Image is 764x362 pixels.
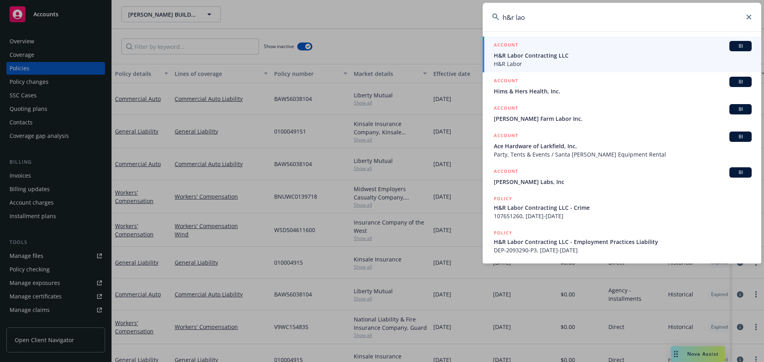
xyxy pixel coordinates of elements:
[494,87,752,95] span: Hims & Hers Health, Inc.
[483,72,761,100] a: ACCOUNTBIHims & Hers Health, Inc.
[733,43,748,50] span: BI
[494,51,752,60] span: H&R Labor Contracting LLC
[483,190,761,225] a: POLICYH&R Labor Contracting LLC - Crime107651260, [DATE]-[DATE]
[483,37,761,72] a: ACCOUNTBIH&R Labor Contracting LLCH&R Labor
[494,212,752,220] span: 107651260, [DATE]-[DATE]
[494,60,752,68] span: H&R Labor
[483,100,761,127] a: ACCOUNTBI[PERSON_NAME] Farm Labor Inc.
[494,150,752,159] span: Party, Tents & Events / Santa [PERSON_NAME] Equipment Rental
[494,142,752,150] span: Ace Hardware of Larkfield, Inc.
[494,41,518,50] h5: ACCOUNT
[494,203,752,212] span: H&R Labor Contracting LLC - Crime
[494,77,518,86] h5: ACCOUNT
[494,229,512,237] h5: POLICY
[494,238,752,246] span: H&R Labor Contracting LLC - Employment Practices Liability
[483,163,761,190] a: ACCOUNTBI[PERSON_NAME] Labs, Inc
[494,104,518,114] h5: ACCOUNT
[733,106,748,113] span: BI
[494,178,752,186] span: [PERSON_NAME] Labs, Inc
[483,225,761,259] a: POLICYH&R Labor Contracting LLC - Employment Practices LiabilityDEP-2093290-P3, [DATE]-[DATE]
[483,3,761,31] input: Search...
[733,169,748,176] span: BI
[733,78,748,85] span: BI
[494,167,518,177] h5: ACCOUNT
[494,246,752,254] span: DEP-2093290-P3, [DATE]-[DATE]
[733,133,748,140] span: BI
[483,127,761,163] a: ACCOUNTBIAce Hardware of Larkfield, Inc.Party, Tents & Events / Santa [PERSON_NAME] Equipment Rental
[494,195,512,203] h5: POLICY
[494,114,752,123] span: [PERSON_NAME] Farm Labor Inc.
[494,132,518,141] h5: ACCOUNT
